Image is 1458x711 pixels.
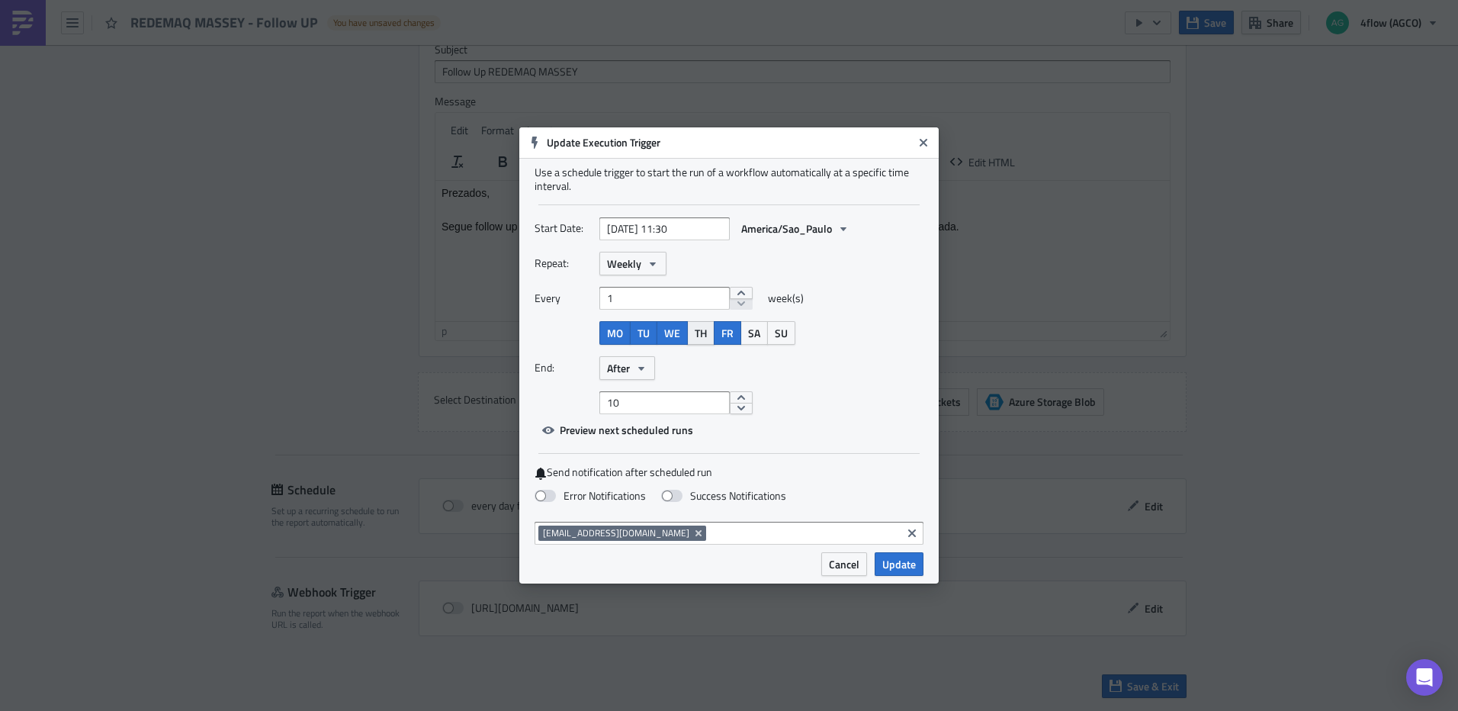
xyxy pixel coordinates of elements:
[607,325,623,341] span: MO
[730,391,753,404] button: increment
[535,465,923,480] label: Send notification after scheduled run
[543,527,689,539] span: [EMAIL_ADDRESS][DOMAIN_NAME]
[768,287,804,310] span: week(s)
[599,321,631,345] button: MO
[637,325,650,341] span: TU
[767,321,795,345] button: SU
[535,217,592,240] label: Start Date:
[730,298,753,310] button: decrement
[6,40,728,52] p: Segue follow up dos transportes atribuídos com a respectiva localização e/ou previsão de entrega ...
[664,325,680,341] span: WE
[695,325,707,341] span: TH
[607,360,630,376] span: After
[730,403,753,415] button: decrement
[535,418,701,442] button: Preview next scheduled runs
[547,136,913,150] h6: Update Execution Trigger
[748,325,760,341] span: SA
[6,6,728,18] p: Prezados,
[741,220,832,236] span: America/Sao_Paulo
[912,131,935,154] button: Close
[657,321,688,345] button: WE
[630,321,657,345] button: TU
[607,256,641,272] span: Weekly
[734,217,857,240] button: America/Sao_Paulo
[6,6,728,52] body: Rich Text Area. Press ALT-0 for help.
[535,287,592,310] label: Every
[829,556,859,572] span: Cancel
[535,252,592,275] label: Repeat:
[599,217,730,240] input: YYYY-MM-DD HH:mm
[535,166,923,193] div: Use a schedule trigger to start the run of a workflow automatically at a specific time interval.
[687,321,715,345] button: TH
[560,422,693,438] span: Preview next scheduled runs
[661,489,786,503] label: Success Notifications
[535,356,592,379] label: End:
[875,552,923,576] button: Update
[1406,659,1443,696] div: Open Intercom Messenger
[821,552,867,576] button: Cancel
[599,356,655,380] button: After
[903,524,921,542] button: Clear selected items
[714,321,741,345] button: FR
[721,325,734,341] span: FR
[535,489,646,503] label: Error Notifications
[740,321,768,345] button: SA
[692,526,706,541] button: Remove Tag
[730,287,753,299] button: increment
[599,252,666,275] button: Weekly
[882,556,916,572] span: Update
[775,325,788,341] span: SU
